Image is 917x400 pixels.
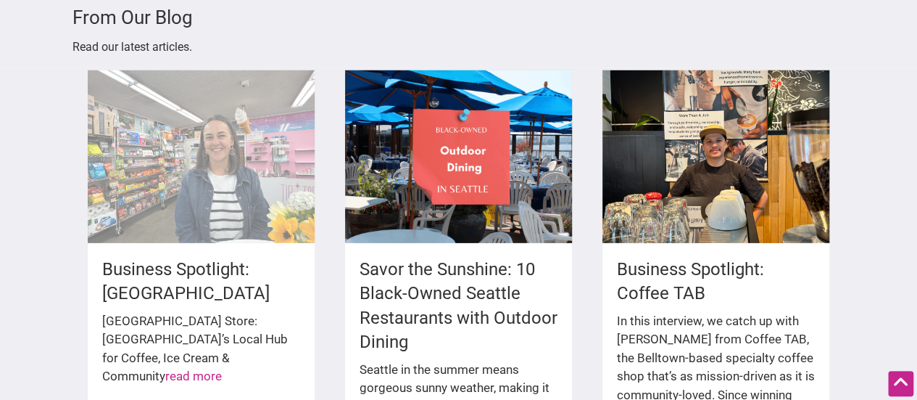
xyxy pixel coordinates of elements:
h4: Business Spotlight: Coffee TAB [617,258,816,306]
a: read more [165,369,222,383]
p: Read our latest articles. [72,38,845,57]
h4: Business Spotlight: [GEOGRAPHIC_DATA] [102,258,301,306]
div: Scroll Back to Top [888,371,913,396]
h4: Savor the Sunshine: 10 Black-Owned Seattle Restaurants with Outdoor Dining [360,258,558,355]
h3: From Our Blog [72,4,845,30]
